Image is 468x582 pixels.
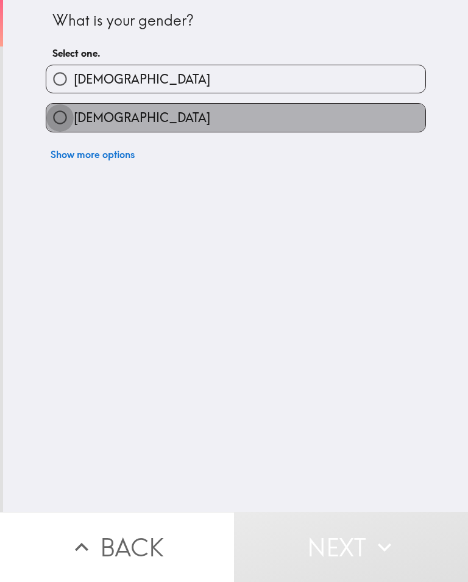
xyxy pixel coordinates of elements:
[74,109,210,126] span: [DEMOGRAPHIC_DATA]
[52,46,419,60] h6: Select one.
[52,10,419,31] div: What is your gender?
[46,65,425,93] button: [DEMOGRAPHIC_DATA]
[46,104,425,131] button: [DEMOGRAPHIC_DATA]
[234,512,468,582] button: Next
[46,142,140,167] button: Show more options
[74,71,210,88] span: [DEMOGRAPHIC_DATA]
